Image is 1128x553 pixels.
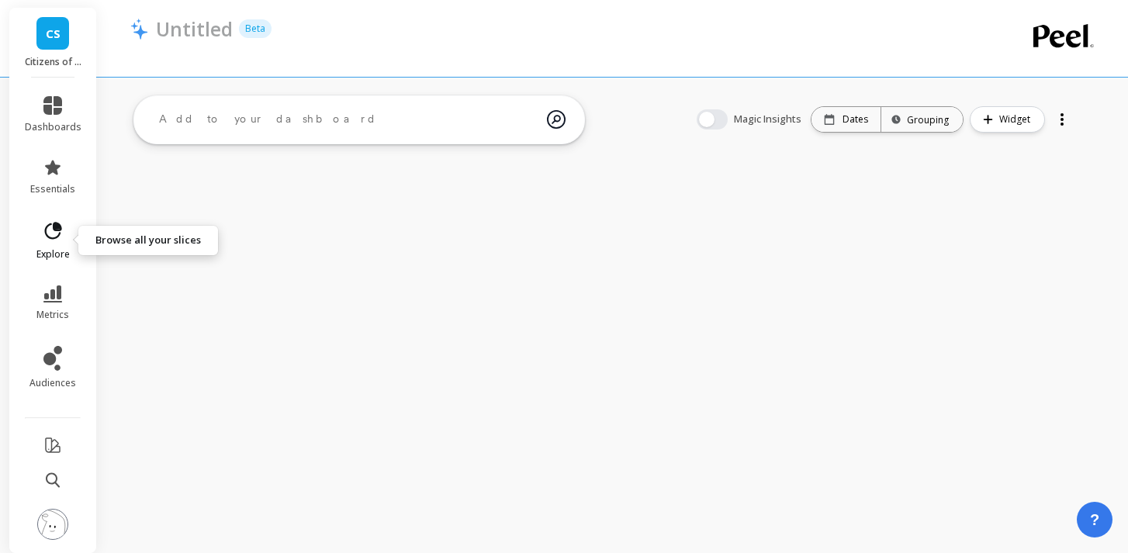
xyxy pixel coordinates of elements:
[29,377,76,389] span: audiences
[25,121,81,133] span: dashboards
[970,106,1045,133] button: Widget
[25,56,81,68] p: Citizens of Soil
[130,18,148,40] img: header icon
[1090,509,1099,531] span: ?
[36,248,70,261] span: explore
[46,25,61,43] span: CS
[36,309,69,321] span: metrics
[37,509,68,540] img: profile picture
[999,112,1035,127] span: Widget
[1077,502,1112,537] button: ?
[30,183,75,195] span: essentials
[895,112,949,127] div: Grouping
[547,99,566,140] img: magic search icon
[734,112,804,127] span: Magic Insights
[156,16,233,42] p: Untitled
[843,113,868,126] p: Dates
[239,19,272,38] p: Beta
